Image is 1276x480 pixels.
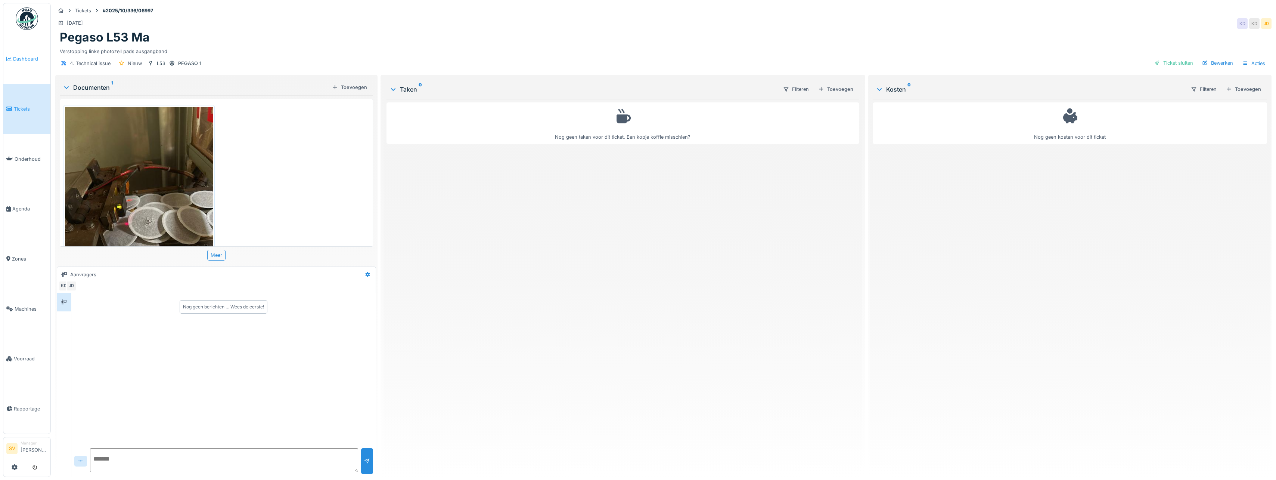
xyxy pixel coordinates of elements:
[128,60,142,67] div: Nieuw
[15,156,47,163] span: Onderhoud
[15,305,47,313] span: Machines
[3,34,50,84] a: Dashboard
[100,7,156,14] strong: #2025/10/336/06997
[21,440,47,456] li: [PERSON_NAME]
[3,184,50,234] a: Agenda
[65,107,213,304] img: efz0x47jntdtdrvx6bp5cf7mnri8
[178,60,201,67] div: PEGASO 1
[21,440,47,446] div: Manager
[3,284,50,334] a: Machines
[207,250,226,261] div: Meer
[12,255,47,262] span: Zones
[13,55,47,62] span: Dashboard
[183,304,264,310] div: Nog geen berichten … Wees de eerste!
[1249,18,1260,29] div: KD
[16,7,38,30] img: Badge_color-CXgf-gQk.svg
[1199,58,1236,68] div: Bewerken
[1237,18,1248,29] div: KD
[111,83,113,92] sup: 1
[75,7,91,14] div: Tickets
[66,281,77,291] div: JD
[63,83,329,92] div: Documenten
[391,106,854,141] div: Nog geen taken voor dit ticket. Een kopje koffie misschien?
[876,85,1185,94] div: Kosten
[1239,58,1269,69] div: Acties
[878,106,1262,141] div: Nog geen kosten voor dit ticket
[907,85,911,94] sup: 0
[815,84,856,94] div: Toevoegen
[3,134,50,184] a: Onderhoud
[6,440,47,458] a: SV Manager[PERSON_NAME]
[14,405,47,412] span: Rapportage
[12,205,47,212] span: Agenda
[780,84,812,95] div: Filteren
[70,271,96,278] div: Aanvragers
[1261,18,1272,29] div: JD
[3,84,50,134] a: Tickets
[1187,84,1220,95] div: Filteren
[67,19,83,27] div: [DATE]
[1151,58,1196,68] div: Ticket sluiten
[1223,84,1264,94] div: Toevoegen
[14,105,47,113] span: Tickets
[60,30,150,44] h1: Pegaso L53 Ma
[70,60,111,67] div: 4. Technical issue
[329,82,370,92] div: Toevoegen
[3,234,50,284] a: Zones
[389,85,777,94] div: Taken
[60,45,1267,55] div: Verstopping linke photozell pads ausgangband
[157,60,165,67] div: L53
[3,384,50,434] a: Rapportage
[6,443,18,454] li: SV
[59,281,69,291] div: KD
[3,334,50,384] a: Voorraad
[14,355,47,362] span: Voorraad
[419,85,422,94] sup: 0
